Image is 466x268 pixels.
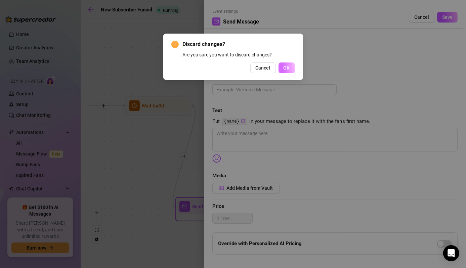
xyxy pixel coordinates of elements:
[250,62,276,73] button: Cancel
[284,65,290,71] span: OK
[279,62,295,73] button: OK
[443,245,459,261] div: Open Intercom Messenger
[183,51,295,58] div: Are you sure you want to discard changes?
[171,41,179,48] span: exclamation-circle
[183,40,295,48] span: Discard changes?
[256,65,270,71] span: Cancel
